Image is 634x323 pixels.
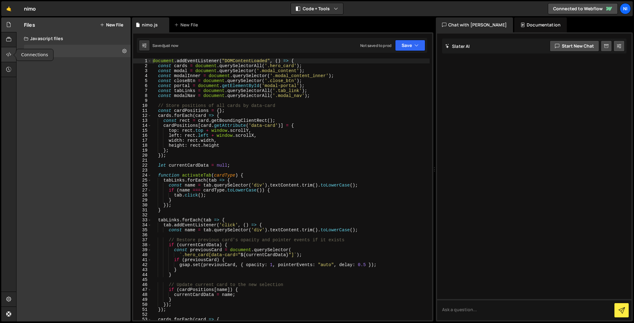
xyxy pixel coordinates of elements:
a: Connected to Webflow [548,3,618,14]
div: 9 [133,98,152,103]
div: 53 [133,317,152,322]
button: Start new chat [550,40,599,52]
div: 42 [133,262,152,267]
div: 34 [133,223,152,228]
div: 14 [133,123,152,128]
div: 40 [133,252,152,257]
div: Saved [152,43,178,48]
div: 32 [133,213,152,218]
div: 17 [133,138,152,143]
div: just now [164,43,178,48]
div: 12 [133,113,152,118]
div: 52 [133,312,152,317]
div: 44 [133,272,152,277]
div: 27 [133,188,152,193]
div: Chat with [PERSON_NAME] [436,17,513,32]
div: 50 [133,302,152,307]
a: 🤙 [1,1,16,16]
div: 16986/46590.js [24,45,131,57]
button: Save [395,40,425,51]
div: 28 [133,193,152,198]
div: 48 [133,292,152,297]
div: 15 [133,128,152,133]
div: 7 [133,88,152,93]
div: 2 [133,63,152,68]
div: 26 [133,183,152,188]
div: 10 [133,103,152,108]
div: 31 [133,208,152,213]
div: 45 [133,277,152,282]
div: Connections [16,49,53,61]
a: ni [620,3,631,14]
div: 33 [133,218,152,223]
button: New File [100,22,123,27]
div: 1 [133,58,152,63]
div: 5 [133,78,152,83]
div: 35 [133,228,152,233]
div: 8 [133,93,152,98]
div: Not saved to prod [360,43,391,48]
div: 6 [133,83,152,88]
div: nimo.js [35,48,51,54]
div: 43 [133,267,152,272]
div: 11 [133,108,152,113]
div: 22 [133,163,152,168]
div: 49 [133,297,152,302]
div: 20 [133,153,152,158]
div: Documentation [514,17,567,32]
h2: Files [24,21,35,28]
div: 25 [133,178,152,183]
div: 18 [133,143,152,148]
div: nimo [24,5,36,12]
div: 41 [133,257,152,262]
div: nimo.js [142,22,158,28]
div: 29 [133,198,152,203]
div: 36 [133,233,152,238]
div: 3 [133,68,152,73]
div: 24 [133,173,152,178]
div: 13 [133,118,152,123]
h2: Slater AI [445,43,470,49]
div: 39 [133,247,152,252]
div: 46 [133,282,152,287]
div: 51 [133,307,152,312]
div: 30 [133,203,152,208]
div: Javascript files [16,32,131,45]
div: 21 [133,158,152,163]
div: 38 [133,242,152,247]
div: 47 [133,287,152,292]
div: 23 [133,168,152,173]
div: 16 [133,133,152,138]
div: 19 [133,148,152,153]
div: 37 [133,238,152,242]
div: 4 [133,73,152,78]
button: Code + Tools [291,3,343,14]
div: New File [174,22,200,28]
